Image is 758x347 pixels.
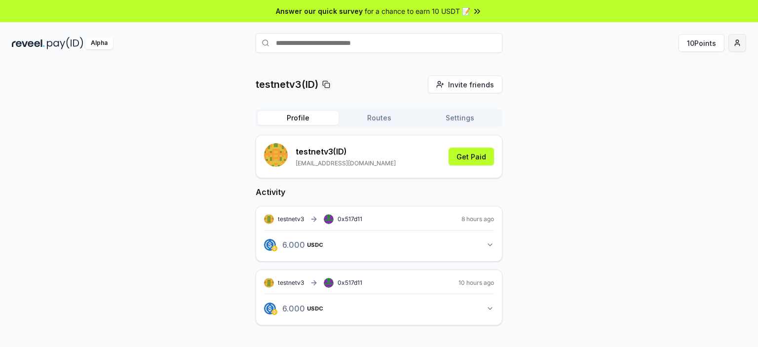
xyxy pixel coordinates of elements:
[278,215,304,223] span: testnetv3
[428,76,502,93] button: Invite friends
[458,279,494,287] span: 10 hours ago
[264,303,276,314] img: logo.png
[258,111,339,125] button: Profile
[339,111,419,125] button: Routes
[296,159,396,167] p: [EMAIL_ADDRESS][DOMAIN_NAME]
[419,111,500,125] button: Settings
[271,245,277,251] img: logo.png
[338,279,362,286] span: 0x517d11
[271,309,277,315] img: logo.png
[278,279,304,287] span: testnetv3
[449,148,494,165] button: Get Paid
[85,37,113,49] div: Alpha
[47,37,83,49] img: pay_id
[296,146,396,157] p: testnetv3 (ID)
[12,37,45,49] img: reveel_dark
[256,77,318,91] p: testnetv3(ID)
[679,34,724,52] button: 10Points
[365,6,470,16] span: for a chance to earn 10 USDT 📝
[276,6,363,16] span: Answer our quick survey
[338,215,362,223] span: 0x517d11
[461,215,494,223] span: 8 hours ago
[256,186,502,198] h2: Activity
[264,239,276,251] img: logo.png
[448,79,494,90] span: Invite friends
[264,300,494,317] button: 6.000USDC
[264,236,494,253] button: 6.000USDC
